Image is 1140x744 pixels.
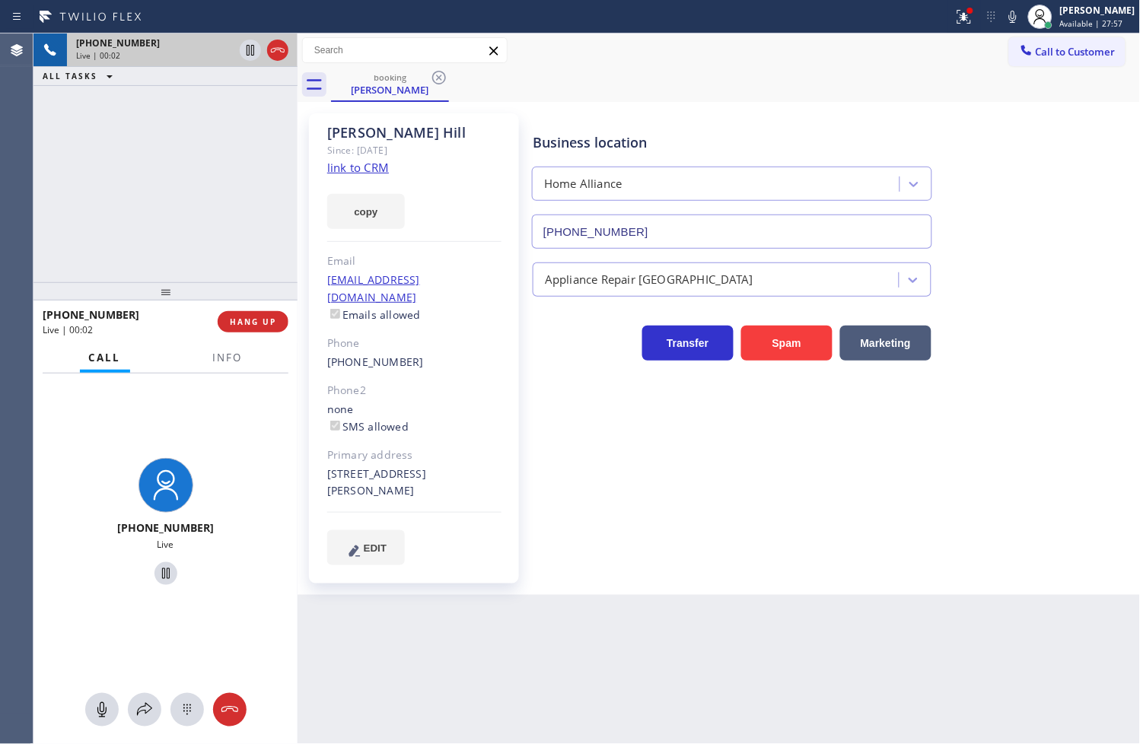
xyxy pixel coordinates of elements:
[327,194,405,229] button: copy
[303,38,507,62] input: Search
[327,530,405,565] button: EDIT
[741,326,833,361] button: Spam
[43,307,139,322] span: [PHONE_NUMBER]
[89,351,121,364] span: Call
[532,215,932,249] input: Phone Number
[327,466,502,501] div: [STREET_ADDRESS][PERSON_NAME]
[204,343,252,373] button: Info
[267,40,288,61] button: Hang up
[1002,6,1024,27] button: Mute
[327,335,502,352] div: Phone
[545,271,753,288] div: Appliance Repair [GEOGRAPHIC_DATA]
[76,50,120,61] span: Live | 00:02
[1036,45,1116,59] span: Call to Customer
[128,693,161,727] button: Open directory
[544,176,623,193] div: Home Alliance
[840,326,931,361] button: Marketing
[327,124,502,141] div: [PERSON_NAME] Hill
[333,72,447,83] div: booking
[80,343,130,373] button: Call
[327,401,502,436] div: none
[327,382,502,399] div: Phone2
[327,272,420,304] a: [EMAIL_ADDRESS][DOMAIN_NAME]
[1060,18,1123,29] span: Available | 27:57
[230,316,276,327] span: HANG UP
[43,323,93,336] span: Live | 00:02
[43,71,97,81] span: ALL TASKS
[154,562,177,585] button: Hold Customer
[327,355,424,369] a: [PHONE_NUMBER]
[218,311,288,332] button: HANG UP
[327,141,502,159] div: Since: [DATE]
[85,693,119,727] button: Mute
[327,307,421,322] label: Emails allowed
[642,326,734,361] button: Transfer
[240,40,261,61] button: Hold Customer
[364,542,387,554] span: EDIT
[327,160,389,175] a: link to CRM
[213,693,247,727] button: Hang up
[158,538,174,551] span: Live
[327,419,409,434] label: SMS allowed
[76,37,160,49] span: [PHONE_NUMBER]
[1060,4,1135,17] div: [PERSON_NAME]
[333,83,447,97] div: [PERSON_NAME]
[330,309,340,319] input: Emails allowed
[327,447,502,464] div: Primary address
[117,520,214,535] span: [PHONE_NUMBER]
[170,693,204,727] button: Open dialpad
[1009,37,1126,66] button: Call to Customer
[33,67,128,85] button: ALL TASKS
[213,351,243,364] span: Info
[330,421,340,431] input: SMS allowed
[533,132,931,153] div: Business location
[333,68,447,100] div: Chris Hill
[327,253,502,270] div: Email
